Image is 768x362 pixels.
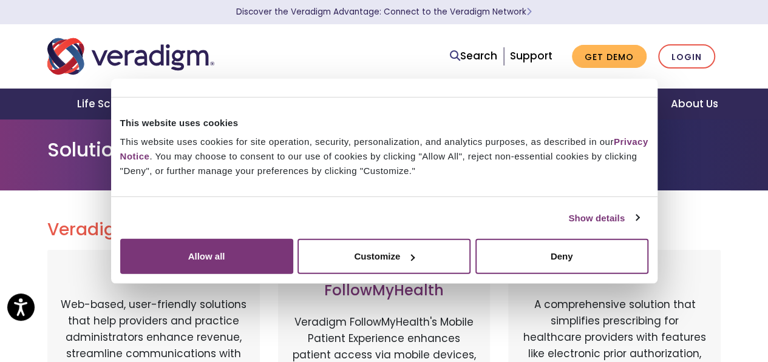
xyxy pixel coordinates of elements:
[120,239,293,274] button: Allow all
[658,44,715,69] a: Login
[475,239,648,274] button: Deny
[526,6,532,18] span: Learn More
[120,115,648,130] div: This website uses cookies
[297,239,471,274] button: Customize
[572,45,647,69] a: Get Demo
[290,264,478,300] h3: Veradigm FollowMyHealth
[47,36,214,76] img: Veradigm logo
[656,89,733,119] a: About Us
[568,210,639,225] a: Show details
[120,136,648,161] a: Privacy Notice
[120,135,648,178] div: This website uses cookies for site operation, security, personalization, and analytics purposes, ...
[63,89,163,119] a: Life Sciences
[510,49,552,63] a: Support
[236,6,532,18] a: Discover the Veradigm Advantage: Connect to the Veradigm NetworkLearn More
[47,138,721,161] h1: Solution Login
[450,48,497,64] a: Search
[59,264,248,282] h3: Payerpath
[47,220,721,240] h2: Veradigm Solutions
